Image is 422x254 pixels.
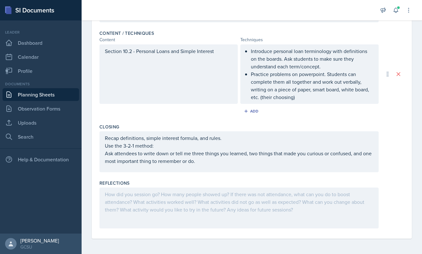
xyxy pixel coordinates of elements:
p: Section 10.2 - Personal Loans and Simple Interest [105,47,232,55]
a: Observation Forms [3,102,79,115]
div: [PERSON_NAME] [20,237,59,244]
div: Content [99,36,238,43]
a: Profile [3,65,79,77]
p: Recap definitions, simple interest formula, and rules. [105,134,373,142]
div: Documents [3,81,79,87]
label: Closing [99,124,119,130]
p: Ask attendees to write down or tell me three things you learned, two things that made you curious... [105,150,373,165]
a: Search [3,130,79,143]
label: Content / Techniques [99,30,154,36]
p: Use the 3-2-1 method: [105,142,373,150]
a: Calendar [3,50,79,63]
div: GCSU [20,244,59,250]
p: Practice problems on powerpoint. Students can complete them all together and work out verbally, w... [251,70,373,101]
a: Uploads [3,116,79,129]
div: Help & Documentation [3,153,79,166]
div: Techniques [240,36,379,43]
button: Add [242,106,262,116]
p: Introduce personal loan terminology with definitions on the boards. Ask students to make sure the... [251,47,373,70]
div: Add [245,109,259,114]
label: Reflections [99,180,130,186]
a: Dashboard [3,36,79,49]
div: Leader [3,29,79,35]
a: Planning Sheets [3,88,79,101]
